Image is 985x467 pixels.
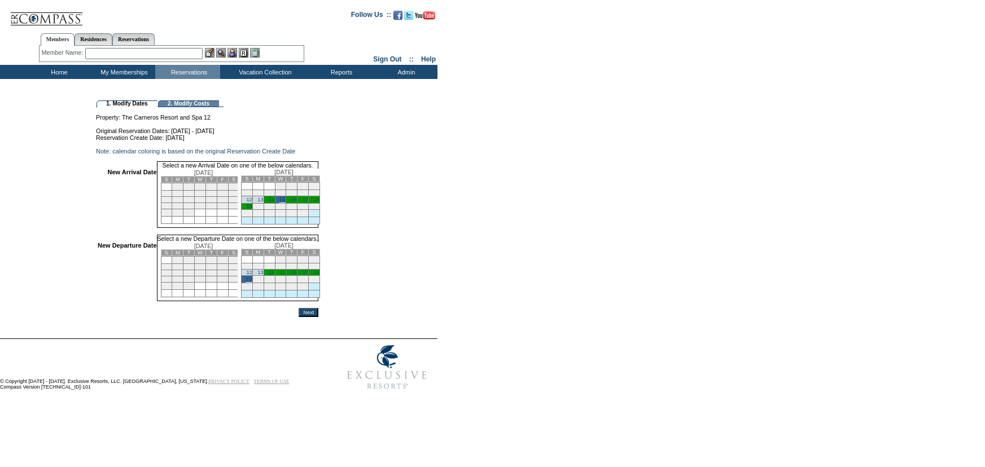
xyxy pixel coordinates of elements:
[10,3,83,26] img: Compass Home
[257,270,263,275] a: 13
[286,210,297,217] td: 30
[404,11,413,20] img: Follow us on Twitter
[172,203,183,209] td: 22
[373,65,437,79] td: Admin
[252,283,264,290] td: 27
[183,283,195,290] td: 30
[172,276,183,283] td: 22
[155,65,220,79] td: Reservations
[172,183,183,191] td: 1
[183,183,195,191] td: 2
[161,197,172,203] td: 14
[275,204,286,210] td: 22
[286,190,297,196] td: 9
[217,276,228,283] td: 26
[286,204,297,210] td: 23
[205,191,217,197] td: 11
[161,191,172,197] td: 7
[286,249,297,255] td: T
[269,197,274,202] a: 14
[275,183,286,190] td: 1
[228,177,239,183] td: S
[275,176,286,182] td: W
[297,176,309,182] td: F
[241,263,252,270] td: 5
[158,100,219,107] td: 2. Modify Costs
[286,183,297,190] td: 2
[393,14,402,21] a: Become our fan on Facebook
[227,48,237,58] img: Impersonate
[172,191,183,197] td: 8
[264,210,275,217] td: 28
[96,134,318,141] td: Reservation Create Date: [DATE]
[96,107,318,121] td: Property: The Carneros Resort and Spa 12
[351,10,391,23] td: Follow Us ::
[161,270,172,276] td: 14
[241,190,252,196] td: 5
[275,210,286,217] td: 29
[252,276,264,283] td: 20
[205,177,217,183] td: T
[195,183,206,191] td: 3
[309,176,320,182] td: S
[264,176,275,182] td: T
[286,263,297,270] td: 9
[205,270,217,276] td: 18
[308,65,373,79] td: Reports
[239,48,248,58] img: Reservations
[252,190,264,196] td: 6
[275,190,286,196] td: 8
[217,270,228,276] td: 19
[309,190,320,196] td: 11
[205,257,217,264] td: 4
[195,203,206,209] td: 24
[216,48,226,58] img: View
[228,203,239,209] td: 27
[228,276,239,283] td: 27
[286,256,297,263] td: 2
[98,169,157,228] td: New Arrival Date
[75,33,112,45] a: Residences
[183,257,195,264] td: 2
[275,276,286,283] td: 22
[208,378,249,384] a: PRIVACY POLICY
[264,283,275,290] td: 28
[264,249,275,255] td: T
[183,270,195,276] td: 16
[297,190,309,196] td: 10
[205,264,217,270] td: 11
[217,191,228,197] td: 12
[42,48,85,58] div: Member Name:
[254,378,290,384] a: TERMS OF USE
[98,242,157,301] td: New Departure Date
[195,177,206,183] td: W
[309,249,320,255] td: S
[157,235,319,242] td: Select a new Departure Date on one of the below calendars.
[286,176,297,182] td: T
[297,249,309,255] td: F
[373,55,401,63] a: Sign Out
[217,203,228,209] td: 26
[297,283,309,290] td: 31
[161,264,172,270] td: 7
[309,276,320,283] td: 25
[96,121,318,134] td: Original Reservation Dates: [DATE] - [DATE]
[217,177,228,183] td: F
[279,196,286,203] a: 15
[241,176,252,182] td: S
[275,249,286,255] td: W
[172,270,183,276] td: 15
[303,270,308,275] a: 17
[112,33,155,45] a: Reservations
[183,191,195,197] td: 9
[275,256,286,263] td: 1
[309,183,320,190] td: 4
[264,204,275,210] td: 21
[291,270,297,275] a: 16
[241,210,252,217] td: 26
[309,204,320,210] td: 25
[161,276,172,283] td: 21
[309,256,320,263] td: 4
[194,169,213,176] span: [DATE]
[246,276,252,283] a: 19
